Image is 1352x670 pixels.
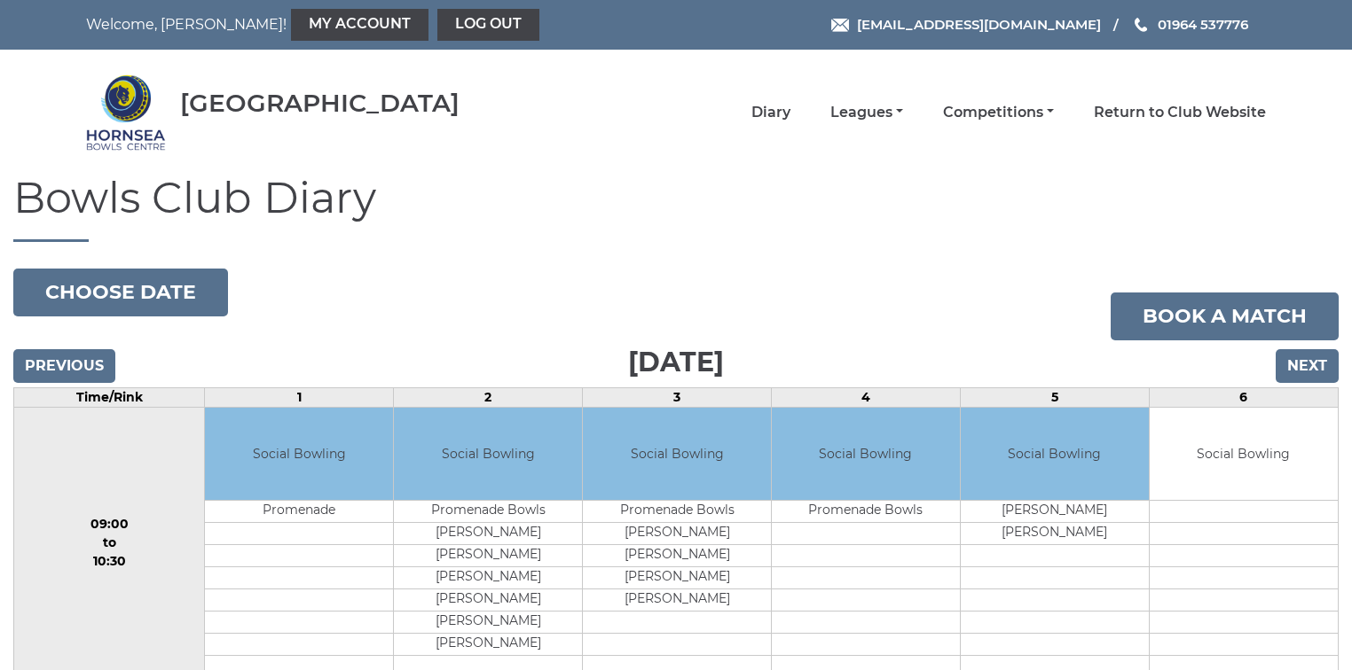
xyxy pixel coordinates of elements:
td: [PERSON_NAME] [583,523,771,545]
img: Email [831,19,849,32]
h1: Bowls Club Diary [13,175,1339,242]
td: [PERSON_NAME] [583,567,771,589]
a: Log out [437,9,539,41]
div: [GEOGRAPHIC_DATA] [180,90,460,117]
td: Social Bowling [583,408,771,501]
td: [PERSON_NAME] [394,545,582,567]
td: Time/Rink [14,387,205,407]
a: Diary [751,103,790,122]
input: Previous [13,349,115,383]
a: Book a match [1111,292,1339,340]
span: 01964 537776 [1158,16,1248,33]
nav: Welcome, [PERSON_NAME]! [86,9,562,41]
td: Promenade [205,501,393,523]
img: Phone us [1135,18,1147,32]
td: Social Bowling [205,408,393,501]
a: Leagues [830,103,903,122]
a: My Account [291,9,428,41]
td: Promenade Bowls [394,501,582,523]
td: Social Bowling [1150,408,1338,501]
a: Phone us 01964 537776 [1132,14,1248,35]
td: [PERSON_NAME] [583,589,771,612]
a: Return to Club Website [1094,103,1266,122]
td: [PERSON_NAME] [961,523,1149,545]
td: 4 [772,387,961,407]
td: Promenade Bowls [772,501,960,523]
td: 6 [1149,387,1338,407]
img: Hornsea Bowls Centre [86,73,166,152]
button: Choose date [13,269,228,316]
td: [PERSON_NAME] [394,523,582,545]
td: 5 [960,387,1149,407]
td: [PERSON_NAME] [394,589,582,612]
input: Next [1276,349,1339,383]
td: [PERSON_NAME] [394,612,582,634]
td: [PERSON_NAME] [394,634,582,656]
td: Social Bowling [772,408,960,501]
td: Promenade Bowls [583,501,771,523]
td: [PERSON_NAME] [394,567,582,589]
td: 1 [205,387,394,407]
td: 3 [583,387,772,407]
td: 2 [394,387,583,407]
td: [PERSON_NAME] [583,545,771,567]
a: Competitions [943,103,1054,122]
a: Email [EMAIL_ADDRESS][DOMAIN_NAME] [831,14,1101,35]
td: Social Bowling [961,408,1149,501]
td: [PERSON_NAME] [961,501,1149,523]
span: [EMAIL_ADDRESS][DOMAIN_NAME] [857,16,1101,33]
td: Social Bowling [394,408,582,501]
